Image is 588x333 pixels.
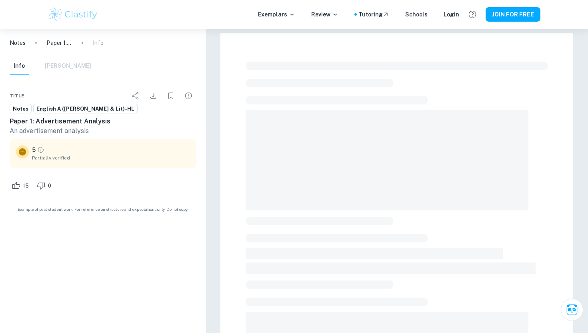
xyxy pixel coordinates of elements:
div: Share [128,88,144,104]
span: Notes [10,105,31,113]
a: Grade partially verified [37,146,44,153]
a: Notes [10,104,32,114]
p: Info [93,38,104,47]
button: Ask Clai [561,299,583,321]
p: Paper 1: Advertisement Analysis [46,38,72,47]
button: Help and Feedback [466,8,479,21]
div: Dislike [35,179,56,192]
span: 0 [44,182,56,190]
span: English A ([PERSON_NAME] & Lit)-HL [34,105,137,113]
a: English A ([PERSON_NAME] & Lit)-HL [33,104,138,114]
span: Title [10,92,24,99]
h6: Paper 1: Advertisement Analysis [10,117,196,126]
a: Notes [10,38,26,47]
span: Example of past student work. For reference on structure and expectations only. Do not copy. [10,206,196,212]
button: JOIN FOR FREE [486,7,540,22]
span: Partially verified [32,154,190,161]
div: Download [145,88,161,104]
div: Bookmark [163,88,179,104]
p: Exemplars [258,10,295,19]
p: 5 [32,145,36,154]
div: Like [10,179,33,192]
span: 15 [18,182,33,190]
button: Info [10,57,29,75]
a: Tutoring [358,10,389,19]
div: Report issue [180,88,196,104]
p: An advertisement analysis [10,126,196,136]
img: Clastify logo [48,6,98,22]
a: Login [444,10,459,19]
p: Review [311,10,338,19]
a: Schools [405,10,428,19]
